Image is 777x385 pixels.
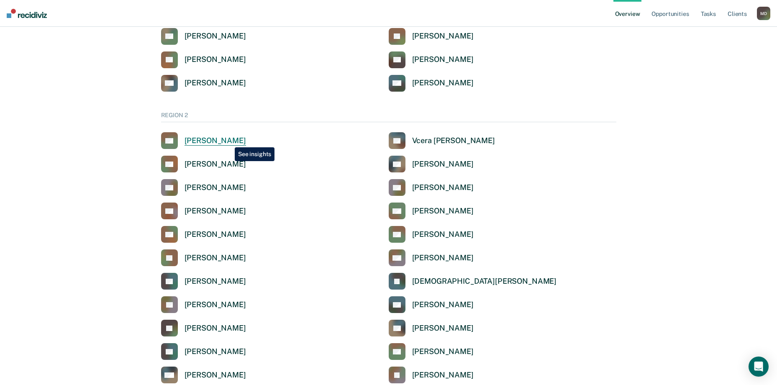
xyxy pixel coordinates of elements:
div: Open Intercom Messenger [749,357,769,377]
div: REGION 2 [161,112,616,123]
a: [PERSON_NAME] [161,132,246,149]
a: [PERSON_NAME] [161,273,246,290]
div: M D [757,7,770,20]
a: [PERSON_NAME] [161,75,246,92]
a: [PERSON_NAME] [161,179,246,196]
div: [PERSON_NAME] [185,78,246,88]
a: [PERSON_NAME] [389,179,474,196]
div: [PERSON_NAME] [412,347,474,357]
div: [PERSON_NAME] [412,206,474,216]
div: [PERSON_NAME] [185,230,246,239]
a: [PERSON_NAME] [161,367,246,383]
div: [PERSON_NAME] [185,183,246,192]
a: [PERSON_NAME] [389,343,474,360]
a: [PERSON_NAME] [161,28,246,45]
div: [DEMOGRAPHIC_DATA][PERSON_NAME] [412,277,557,286]
div: [PERSON_NAME] [412,55,474,64]
a: [PERSON_NAME] [389,156,474,172]
div: [PERSON_NAME] [185,347,246,357]
a: [PERSON_NAME] [161,343,246,360]
div: [PERSON_NAME] [412,183,474,192]
a: [PERSON_NAME] [389,296,474,313]
div: [PERSON_NAME] [412,253,474,263]
a: [PERSON_NAME] [161,296,246,313]
div: [PERSON_NAME] [185,300,246,310]
a: [PERSON_NAME] [389,28,474,45]
a: [PERSON_NAME] [161,156,246,172]
div: [PERSON_NAME] [412,300,474,310]
div: [PERSON_NAME] [185,31,246,41]
div: [PERSON_NAME] [412,230,474,239]
a: [PERSON_NAME] [389,75,474,92]
a: [PERSON_NAME] [389,320,474,336]
div: [PERSON_NAME] [185,206,246,216]
button: MD [757,7,770,20]
a: [PERSON_NAME] [389,367,474,383]
a: [PERSON_NAME] [389,203,474,219]
div: [PERSON_NAME] [185,55,246,64]
a: [PERSON_NAME] [389,249,474,266]
div: [PERSON_NAME] [185,253,246,263]
div: [PERSON_NAME] [412,323,474,333]
div: [PERSON_NAME] [412,159,474,169]
a: [PERSON_NAME] [389,51,474,68]
div: [PERSON_NAME] [412,78,474,88]
img: Recidiviz [7,9,47,18]
div: [PERSON_NAME] [185,370,246,380]
a: [PERSON_NAME] [161,320,246,336]
a: [PERSON_NAME] [389,226,474,243]
div: [PERSON_NAME] [185,277,246,286]
div: [PERSON_NAME] [185,136,246,146]
div: Vcera [PERSON_NAME] [412,136,495,146]
div: [PERSON_NAME] [185,323,246,333]
a: [PERSON_NAME] [161,51,246,68]
a: [DEMOGRAPHIC_DATA][PERSON_NAME] [389,273,557,290]
div: [PERSON_NAME] [185,159,246,169]
a: [PERSON_NAME] [161,226,246,243]
a: Vcera [PERSON_NAME] [389,132,495,149]
div: [PERSON_NAME] [412,370,474,380]
div: [PERSON_NAME] [412,31,474,41]
a: [PERSON_NAME] [161,203,246,219]
a: [PERSON_NAME] [161,249,246,266]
